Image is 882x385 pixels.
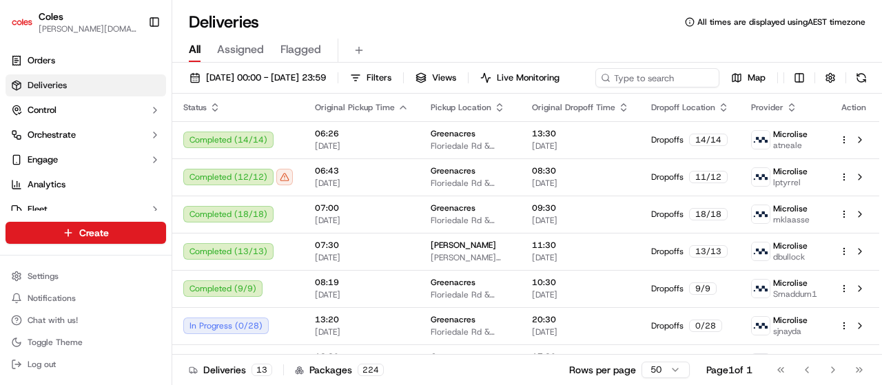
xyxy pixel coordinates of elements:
span: Greenacres [431,314,475,325]
span: Fleet [28,203,48,216]
a: Orders [6,50,166,72]
span: Assigned [217,41,264,58]
button: Filters [344,68,398,87]
span: lptyrrel [773,177,808,188]
span: [PERSON_NAME] [431,240,496,251]
span: Dropoffs [651,283,684,294]
span: [DATE] [532,252,629,263]
span: Filters [367,72,391,84]
button: Views [409,68,462,87]
span: Live Monitoring [497,72,560,84]
span: Original Pickup Time [315,102,395,113]
span: [DATE] [315,141,409,152]
button: [DATE] 00:00 - [DATE] 23:59 [183,68,332,87]
div: Packages [295,363,384,377]
span: Control [28,104,57,116]
button: Orchestrate [6,124,166,146]
button: Create [6,222,166,244]
button: Toggle Theme [6,333,166,352]
span: Engage [28,154,58,166]
div: 💻 [116,200,127,211]
button: Map [725,68,772,87]
span: [DATE] [315,252,409,263]
button: [PERSON_NAME][DOMAIN_NAME][EMAIL_ADDRESS][PERSON_NAME][DOMAIN_NAME] [39,23,137,34]
span: Microlise [773,240,808,251]
span: Floriedale Rd & [PERSON_NAME][STREET_ADDRESS] [431,289,510,300]
span: Microlise [773,315,808,326]
span: 06:43 [315,165,409,176]
span: Create [79,226,109,240]
span: [DATE] [315,215,409,226]
span: [DATE] [532,141,629,152]
span: 06:26 [315,128,409,139]
span: [DATE] [532,289,629,300]
span: Knowledge Base [28,199,105,213]
span: Greenacres [431,202,475,214]
span: [DATE] [315,326,409,337]
button: Engage [6,149,166,171]
span: 13:30 [315,351,409,362]
span: Pylon [137,233,167,243]
span: Views [432,72,456,84]
span: Flagged [280,41,321,58]
span: 13:30 [532,128,629,139]
span: 08:19 [315,277,409,288]
button: Chat with us! [6,311,166,330]
span: Chat with us! [28,315,78,326]
span: Original Dropoff Time [532,102,615,113]
div: 9 / 9 [689,282,717,295]
span: Log out [28,359,56,370]
button: Control [6,99,166,121]
div: 11 / 12 [689,171,728,183]
button: Fleet [6,198,166,220]
p: Welcome 👋 [14,54,251,76]
div: Page 1 of 1 [706,363,752,377]
input: Type to search [595,68,719,87]
span: 09:30 [532,202,629,214]
span: Analytics [28,178,65,191]
span: 08:30 [532,165,629,176]
span: Dropoffs [651,320,684,331]
button: Refresh [852,68,871,87]
span: Status [183,102,207,113]
span: Orchestrate [28,129,76,141]
a: Deliveries [6,74,166,96]
img: microlise_logo.jpeg [752,317,770,335]
span: 07:30 [315,240,409,251]
span: Floriedale Rd & [PERSON_NAME][STREET_ADDRESS] [431,141,510,152]
span: [DATE] [532,178,629,189]
span: Smaddum1 [773,289,817,300]
span: [DATE] [315,289,409,300]
span: Microlise [773,352,808,363]
span: 17:30 [532,351,629,362]
span: Notifications [28,293,76,304]
a: 📗Knowledge Base [8,194,111,218]
span: Pickup Location [431,102,491,113]
img: Nash [14,13,41,41]
span: Dropoffs [651,209,684,220]
div: We're available if you need us! [47,145,174,156]
span: atneale [773,140,808,151]
span: Microlise [773,203,808,214]
button: Log out [6,355,166,374]
img: 1736555255976-a54dd68f-1ca7-489b-9aae-adbdc363a1c4 [14,131,39,156]
a: Powered byPylon [97,232,167,243]
span: Dropoffs [651,134,684,145]
div: 13 [252,364,272,376]
span: All times are displayed using AEST timezone [697,17,865,28]
button: Settings [6,267,166,286]
span: Floriedale Rd & [PERSON_NAME][STREET_ADDRESS] [431,326,510,337]
div: 224 [358,364,384,376]
button: Coles [39,10,63,23]
img: microlise_logo.jpeg [752,168,770,186]
img: Coles [11,11,33,33]
div: 18 / 18 [689,208,728,220]
div: 0 / 28 [689,320,722,332]
span: Floriedale Rd & [PERSON_NAME][STREET_ADDRESS] [431,215,510,226]
span: Microlise [773,278,808,289]
img: microlise_logo.jpeg [752,280,770,298]
button: ColesColes[PERSON_NAME][DOMAIN_NAME][EMAIL_ADDRESS][PERSON_NAME][DOMAIN_NAME] [6,6,143,39]
span: API Documentation [130,199,221,213]
span: Dropoff Location [651,102,715,113]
